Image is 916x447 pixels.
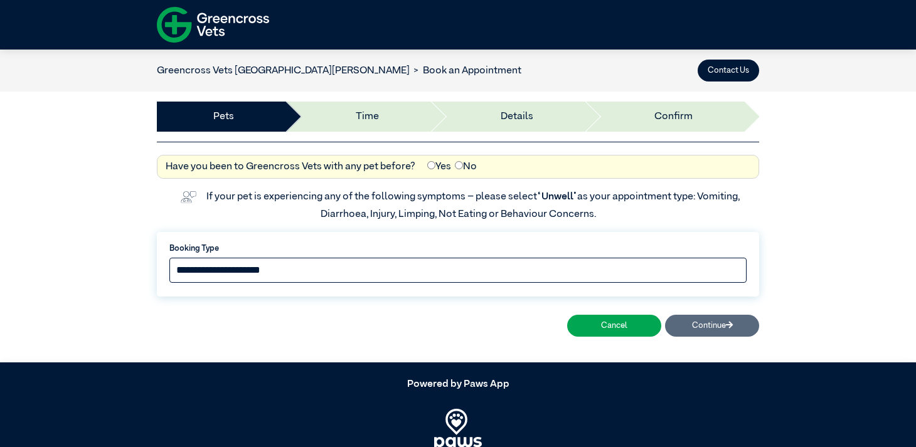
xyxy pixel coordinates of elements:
span: “Unwell” [537,192,577,202]
h5: Powered by Paws App [157,379,759,391]
a: Greencross Vets [GEOGRAPHIC_DATA][PERSON_NAME] [157,66,410,76]
button: Cancel [567,315,661,337]
input: Yes [427,161,435,169]
a: Pets [213,109,234,124]
button: Contact Us [698,60,759,82]
input: No [455,161,463,169]
nav: breadcrumb [157,63,521,78]
label: Booking Type [169,243,747,255]
label: Yes [427,159,451,174]
img: f-logo [157,3,269,46]
img: vet [176,187,200,207]
label: No [455,159,477,174]
label: Have you been to Greencross Vets with any pet before? [166,159,415,174]
label: If your pet is experiencing any of the following symptoms – please select as your appointment typ... [206,192,742,219]
li: Book an Appointment [410,63,521,78]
